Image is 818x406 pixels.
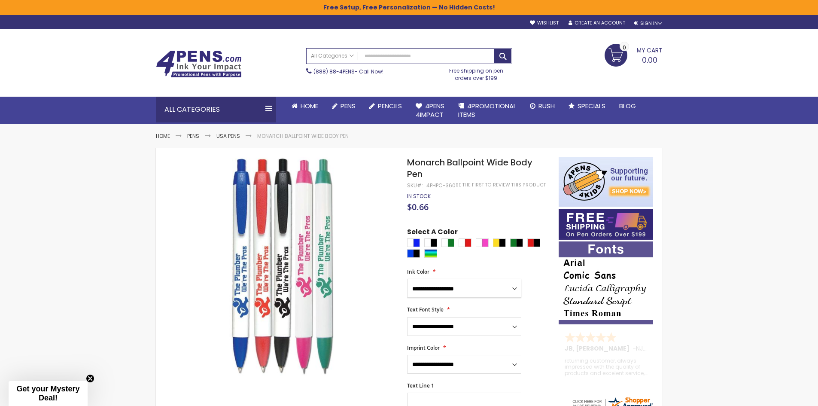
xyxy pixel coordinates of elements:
[407,227,458,239] span: Select A Color
[636,344,647,353] span: NJ
[559,157,653,207] img: 4pens 4 kids
[407,192,431,200] span: In stock
[407,268,429,275] span: Ink Color
[426,182,456,189] div: 4PHPC-360
[578,101,605,110] span: Specials
[407,249,420,258] div: Blue|Black
[559,209,653,240] img: Free shipping on orders over $199
[9,381,88,406] div: Get your Mystery Deal!Close teaser
[307,49,358,63] a: All Categories
[173,156,396,379] img: Monarch Ballpoint Wide Body Pen
[407,201,429,213] span: $0.66
[313,68,355,75] a: (888) 88-4PENS
[407,182,423,189] strong: SKU
[523,97,562,116] a: Rush
[285,97,325,116] a: Home
[407,306,444,313] span: Text Font Style
[569,20,625,26] a: Create an Account
[407,344,440,351] span: Imprint Color
[424,238,437,247] div: White|Black
[440,64,512,81] div: Free shipping on pen orders over $199
[416,101,444,119] span: 4Pens 4impact
[451,97,523,125] a: 4PROMOTIONALITEMS
[156,97,276,122] div: All Categories
[456,182,546,188] a: Be the first to review this product
[407,382,434,389] span: Text Line 1
[623,43,626,52] span: 0
[565,358,648,376] div: returning customer, always impressed with the quality of products and excelent service, will retu...
[605,44,663,65] a: 0.00 0
[257,133,349,140] li: Monarch Ballpoint Wide Body Pen
[407,156,532,180] span: Monarch Ballpoint Wide Body Pen
[407,193,431,200] div: Availability
[341,101,356,110] span: Pens
[156,50,242,78] img: 4Pens Custom Pens and Promotional Products
[510,238,523,247] div: Green|Black
[634,20,662,27] div: Sign In
[311,52,354,59] span: All Categories
[633,344,707,353] span: - ,
[216,132,240,140] a: USA Pens
[313,68,383,75] span: - Call Now!
[747,383,818,406] iframe: Google Customer Reviews
[409,97,451,125] a: 4Pens4impact
[619,101,636,110] span: Blog
[424,249,437,258] div: Assorted
[459,238,471,247] div: White|Red
[156,132,170,140] a: Home
[562,97,612,116] a: Specials
[16,385,79,402] span: Get your Mystery Deal!
[362,97,409,116] a: Pencils
[538,101,555,110] span: Rush
[559,241,653,324] img: font-personalization-examples
[493,238,506,247] div: Yellow|Black
[325,97,362,116] a: Pens
[530,20,559,26] a: Wishlist
[476,238,489,247] div: White|Pink
[378,101,402,110] span: Pencils
[642,55,657,65] span: 0.00
[527,238,540,247] div: Red|Black
[612,97,643,116] a: Blog
[565,344,633,353] span: JB, [PERSON_NAME]
[441,238,454,247] div: White|Green
[301,101,318,110] span: Home
[187,132,199,140] a: Pens
[86,374,94,383] button: Close teaser
[458,101,516,119] span: 4PROMOTIONAL ITEMS
[407,238,420,247] div: White|Blue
